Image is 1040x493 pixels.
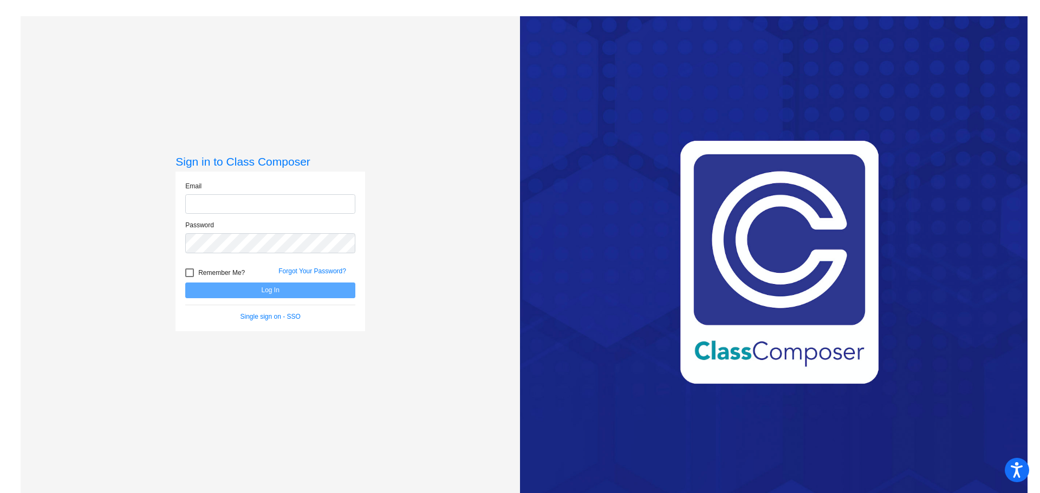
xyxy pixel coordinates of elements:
button: Log In [185,282,355,298]
a: Forgot Your Password? [278,267,346,275]
span: Remember Me? [198,266,245,279]
label: Password [185,220,214,230]
label: Email [185,181,201,191]
h3: Sign in to Class Composer [175,155,365,168]
a: Single sign on - SSO [240,313,301,320]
